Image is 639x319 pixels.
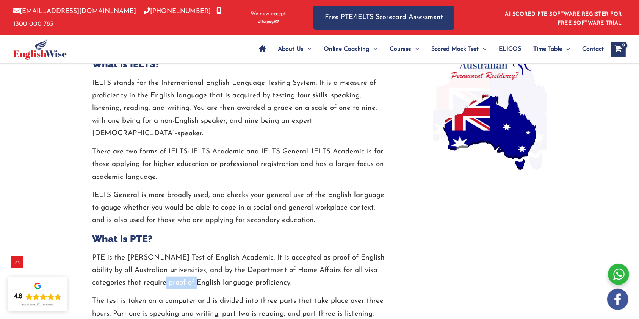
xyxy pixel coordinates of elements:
span: Contact [582,36,604,63]
span: Menu Toggle [304,36,312,63]
span: Menu Toggle [370,36,377,63]
a: Contact [576,36,604,63]
a: [EMAIL_ADDRESS][DOMAIN_NAME] [13,8,136,14]
span: We now accept [251,10,286,18]
span: Menu Toggle [411,36,419,63]
img: Afterpay-Logo [258,20,279,24]
h2: What is IELTS? [92,58,387,70]
img: white-facebook.png [607,289,628,310]
p: PTE is the [PERSON_NAME] Test of English Academic. It is accepted as proof of English ability by ... [92,252,387,289]
img: cropped-ew-logo [13,39,67,60]
a: ELICOS [493,36,527,63]
span: Courses [390,36,411,63]
a: 1300 000 783 [13,8,221,27]
div: 4.8 [14,292,22,301]
span: Scored Mock Test [431,36,479,63]
a: [PHONE_NUMBER] [144,8,211,14]
a: Scored Mock TestMenu Toggle [425,36,493,63]
div: Rating: 4.8 out of 5 [14,292,61,301]
span: Menu Toggle [479,36,487,63]
h2: What is PTE? [92,233,387,245]
a: Online CoachingMenu Toggle [318,36,384,63]
span: Online Coaching [324,36,370,63]
span: Menu Toggle [562,36,570,63]
span: Time Table [533,36,562,63]
a: Time TableMenu Toggle [527,36,576,63]
a: AI SCORED PTE SOFTWARE REGISTER FOR FREE SOFTWARE TRIAL [505,11,622,26]
a: Free PTE/IELTS Scorecard Assessment [313,6,454,30]
span: ELICOS [499,36,521,63]
p: IELTS stands for the International English Language Testing System. It is a measure of proficienc... [92,77,387,140]
p: There are two forms of IELTS: IELTS Academic and IELTS General. IELTS Academic is for those apply... [92,145,387,183]
div: Read our 723 reviews [21,303,54,307]
a: View Shopping Cart, empty [611,42,626,57]
a: CoursesMenu Toggle [384,36,425,63]
a: About UsMenu Toggle [272,36,318,63]
nav: Site Navigation: Main Menu [253,36,604,63]
aside: Header Widget 1 [501,5,626,30]
span: About Us [278,36,304,63]
p: IELTS General is more broadly used, and checks your general use of the English language to gauge ... [92,189,387,227]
